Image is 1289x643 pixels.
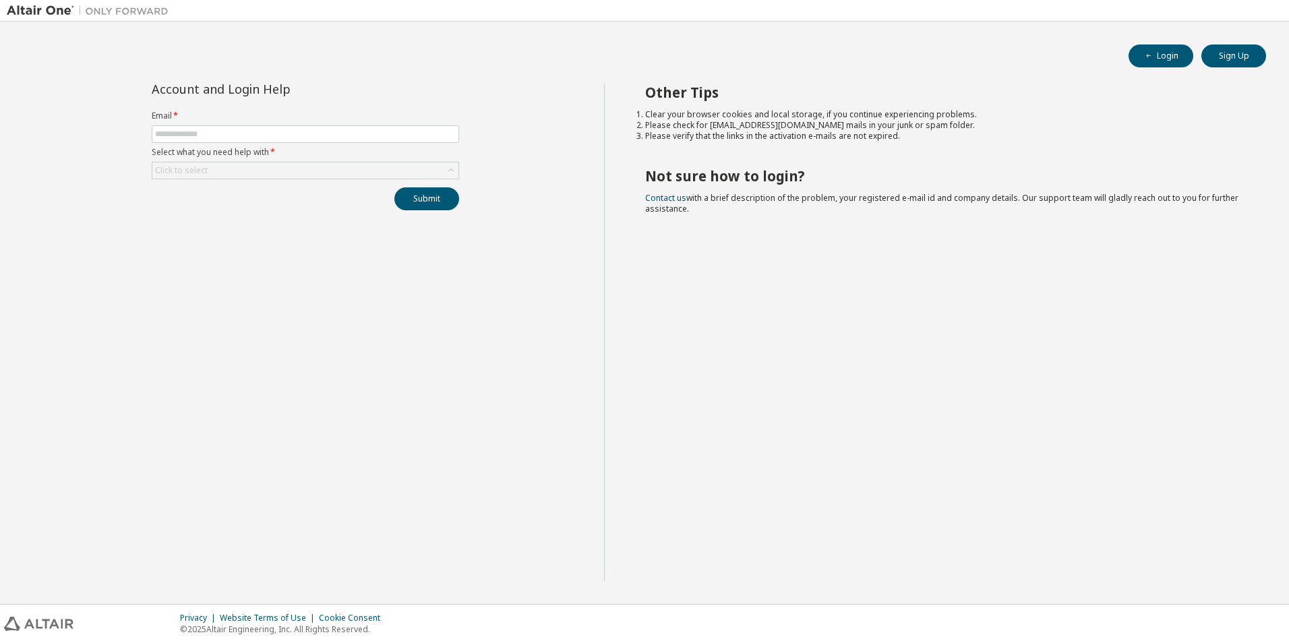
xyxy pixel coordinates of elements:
a: Contact us [645,192,686,204]
li: Clear your browser cookies and local storage, if you continue experiencing problems. [645,109,1242,120]
label: Email [152,111,459,121]
p: © 2025 Altair Engineering, Inc. All Rights Reserved. [180,623,388,635]
label: Select what you need help with [152,147,459,158]
li: Please check for [EMAIL_ADDRESS][DOMAIN_NAME] mails in your junk or spam folder. [645,120,1242,131]
div: Cookie Consent [319,613,388,623]
div: Click to select [155,165,208,176]
div: Account and Login Help [152,84,398,94]
div: Privacy [180,613,220,623]
button: Submit [394,187,459,210]
img: Altair One [7,4,175,18]
img: altair_logo.svg [4,617,73,631]
button: Sign Up [1201,44,1266,67]
div: Website Terms of Use [220,613,319,623]
h2: Other Tips [645,84,1242,101]
h2: Not sure how to login? [645,167,1242,185]
li: Please verify that the links in the activation e-mails are not expired. [645,131,1242,142]
button: Login [1129,44,1193,67]
div: Click to select [152,162,458,179]
span: with a brief description of the problem, your registered e-mail id and company details. Our suppo... [645,192,1238,214]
